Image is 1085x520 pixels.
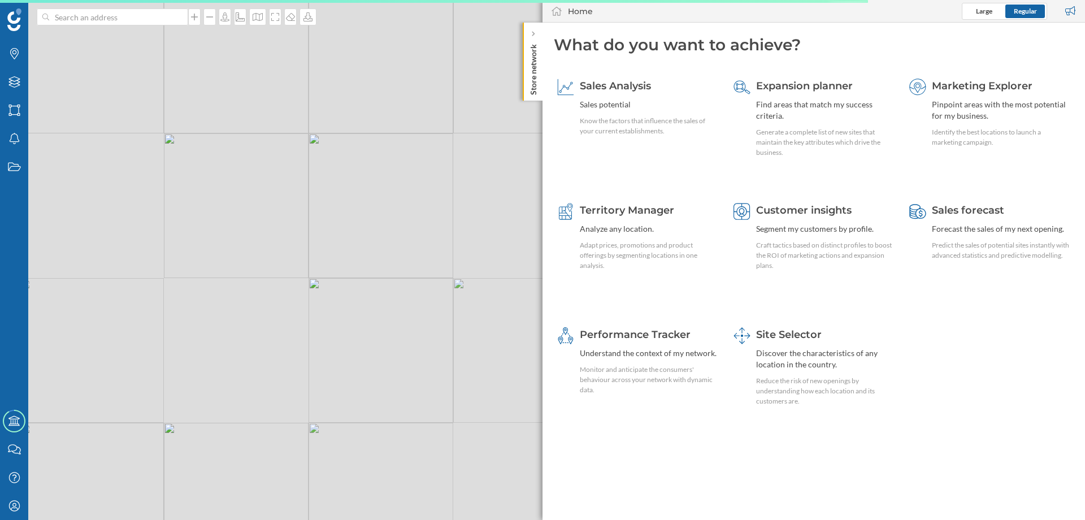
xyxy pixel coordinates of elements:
[580,223,718,235] div: Analyze any location.
[756,127,895,158] div: Generate a complete list of new sites that maintain the key attributes which drive the business.
[756,348,895,370] div: Discover the characteristics of any location in the country.
[1014,7,1037,15] span: Regular
[580,328,691,341] span: Performance Tracker
[580,348,718,359] div: Understand the context of my network.
[734,203,750,220] img: customer-intelligence.svg
[580,365,718,395] div: Monitor and anticipate the consumers' behaviour across your network with dynamic data.
[7,8,21,31] img: Geoblink Logo
[756,240,895,271] div: Craft tactics based on distinct profiles to boost the ROI of marketing actions and expansion plans.
[528,40,539,95] p: Store network
[932,80,1032,92] span: Marketing Explorer
[932,223,1070,235] div: Forecast the sales of my next opening.
[580,99,718,110] div: Sales potential
[557,203,574,220] img: territory-manager.svg
[932,127,1070,148] div: Identify the best locations to launch a marketing campaign.
[976,7,992,15] span: Large
[557,327,574,344] img: monitoring-360.svg
[756,328,822,341] span: Site Selector
[932,99,1070,122] div: Pinpoint areas with the most potential for my business.
[932,204,1004,216] span: Sales forecast
[554,34,1074,55] div: What do you want to achieve?
[756,376,895,406] div: Reduce the risk of new openings by understanding how each location and its customers are.
[756,223,895,235] div: Segment my customers by profile.
[580,116,718,136] div: Know the factors that influence the sales of your current establishments.
[756,204,852,216] span: Customer insights
[580,204,674,216] span: Territory Manager
[580,240,718,271] div: Adapt prices, promotions and product offerings by segmenting locations in one analysis.
[909,79,926,96] img: explorer.svg
[734,327,750,344] img: dashboards-manager.svg
[756,99,895,122] div: Find areas that match my success criteria.
[932,240,1070,261] div: Predict the sales of potential sites instantly with advanced statistics and predictive modelling.
[568,6,593,17] div: Home
[909,203,926,220] img: sales-forecast.svg
[756,80,853,92] span: Expansion planner
[734,79,750,96] img: search-areas.svg
[557,79,574,96] img: sales-explainer.svg
[580,80,651,92] span: Sales Analysis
